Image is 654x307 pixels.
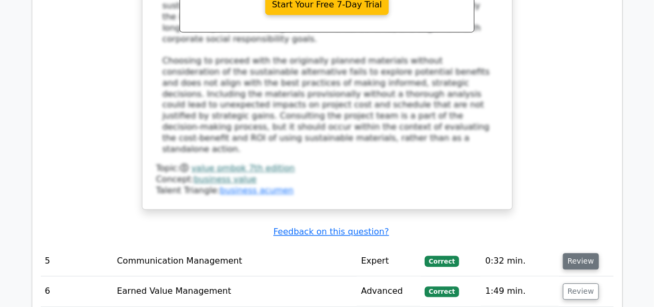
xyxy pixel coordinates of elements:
[563,253,599,269] button: Review
[481,246,558,276] td: 0:32 min.
[41,276,113,306] td: 6
[357,276,420,306] td: Advanced
[113,276,357,306] td: Earned Value Management
[194,174,257,184] a: business value
[563,283,599,300] button: Review
[425,256,459,266] span: Correct
[425,286,459,297] span: Correct
[156,163,498,174] div: Topic:
[357,246,420,276] td: Expert
[113,246,357,276] td: Communication Management
[481,276,558,306] td: 1:49 min.
[220,185,293,195] a: business acumen
[273,227,389,237] a: Feedback on this question?
[156,163,498,196] div: Talent Triangle:
[41,246,113,276] td: 5
[191,163,295,173] a: value pmbok 7th edition
[156,174,498,185] div: Concept:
